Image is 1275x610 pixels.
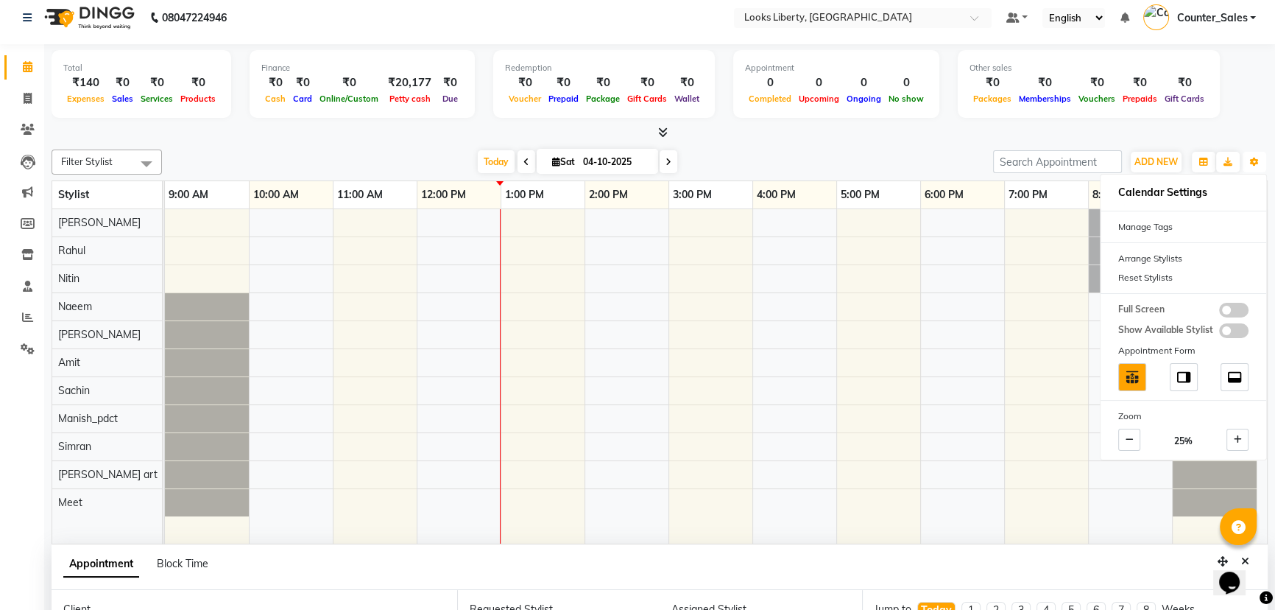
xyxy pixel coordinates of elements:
div: ₹0 [437,74,463,91]
a: 2:00 PM [585,184,632,206]
span: Naeem [58,300,92,313]
span: Gift Cards [1161,94,1208,104]
div: Finance [261,62,463,74]
img: dock_bottom.svg [1226,369,1243,385]
a: 3:00 PM [669,184,716,206]
button: ADD NEW [1131,152,1182,172]
span: 25% [1174,435,1193,448]
span: Ongoing [843,94,885,104]
span: Prepaid [545,94,582,104]
span: Cash [261,94,289,104]
div: 0 [885,74,928,91]
span: Rahul [58,244,85,257]
div: ₹0 [1015,74,1075,91]
div: ₹0 [1119,74,1161,91]
div: ₹0 [177,74,219,91]
a: 9:00 AM [165,184,212,206]
span: Services [137,94,177,104]
div: Manage Tags [1101,217,1266,236]
img: dock_right.svg [1176,369,1192,385]
div: ₹0 [545,74,582,91]
iframe: chat widget [1213,551,1260,595]
input: 2025-10-04 [579,151,652,173]
input: Search Appointment [993,150,1122,173]
a: 11:00 AM [333,184,386,206]
a: 10:00 AM [250,184,303,206]
span: Due [439,94,462,104]
span: Amit [58,356,80,369]
span: [PERSON_NAME] [58,328,141,341]
a: 4:00 PM [753,184,799,206]
div: ₹0 [137,74,177,91]
span: Sachin [58,384,90,397]
span: ADD NEW [1134,156,1178,167]
a: 1:00 PM [501,184,548,206]
span: Packages [970,94,1015,104]
img: Counter_Sales [1143,4,1169,30]
span: Upcoming [795,94,843,104]
span: Today [478,150,515,173]
span: Memberships [1015,94,1075,104]
a: 8:00 PM [1089,184,1135,206]
div: Reset Stylists [1101,268,1266,287]
span: Completed [745,94,795,104]
span: Vouchers [1075,94,1119,104]
a: 5:00 PM [837,184,883,206]
span: Prepaids [1119,94,1161,104]
a: 12:00 PM [417,184,470,206]
div: 0 [843,74,885,91]
span: Sales [108,94,137,104]
span: Card [289,94,316,104]
span: Package [582,94,624,104]
div: ₹0 [671,74,703,91]
span: Full Screen [1118,303,1165,318]
h6: Calendar Settings [1101,180,1266,205]
span: Manish_pdct [58,412,118,425]
div: ₹0 [108,74,137,91]
span: Expenses [63,94,108,104]
div: ₹0 [316,74,382,91]
div: ₹0 [624,74,671,91]
span: Wallet [671,94,703,104]
span: Filter Stylist [61,155,113,167]
div: ₹140 [63,74,108,91]
div: 0 [795,74,843,91]
span: Gift Cards [624,94,671,104]
div: ₹0 [1161,74,1208,91]
span: Voucher [505,94,545,104]
div: ₹20,177 [382,74,437,91]
span: Petty cash [386,94,434,104]
a: 7:00 PM [1005,184,1051,206]
div: ₹0 [505,74,545,91]
span: Show Available Stylist [1118,323,1213,338]
div: Redemption [505,62,703,74]
span: Products [177,94,219,104]
span: Online/Custom [316,94,382,104]
span: No show [885,94,928,104]
div: 0 [745,74,795,91]
div: ₹0 [289,74,316,91]
span: [PERSON_NAME] [58,216,141,229]
img: table_move_above.svg [1124,369,1140,385]
span: Block Time [157,557,208,570]
div: ₹0 [582,74,624,91]
div: Other sales [970,62,1208,74]
div: Appointment [745,62,928,74]
div: ₹0 [970,74,1015,91]
button: Close [1235,550,1256,573]
span: Counter_Sales [1176,10,1247,26]
div: Appointment Form [1101,341,1266,360]
span: Sat [548,156,579,167]
span: Nitin [58,272,80,285]
span: [PERSON_NAME] art [58,468,158,481]
div: Zoom [1101,407,1266,426]
span: Meet [58,496,82,509]
span: Appointment [63,551,139,578]
div: Total [63,62,219,74]
div: ₹0 [1075,74,1119,91]
div: ₹0 [261,74,289,91]
a: 6:00 PM [921,184,967,206]
span: Stylist [58,188,89,201]
span: Simran [58,440,91,453]
div: Arrange Stylists [1101,249,1266,268]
